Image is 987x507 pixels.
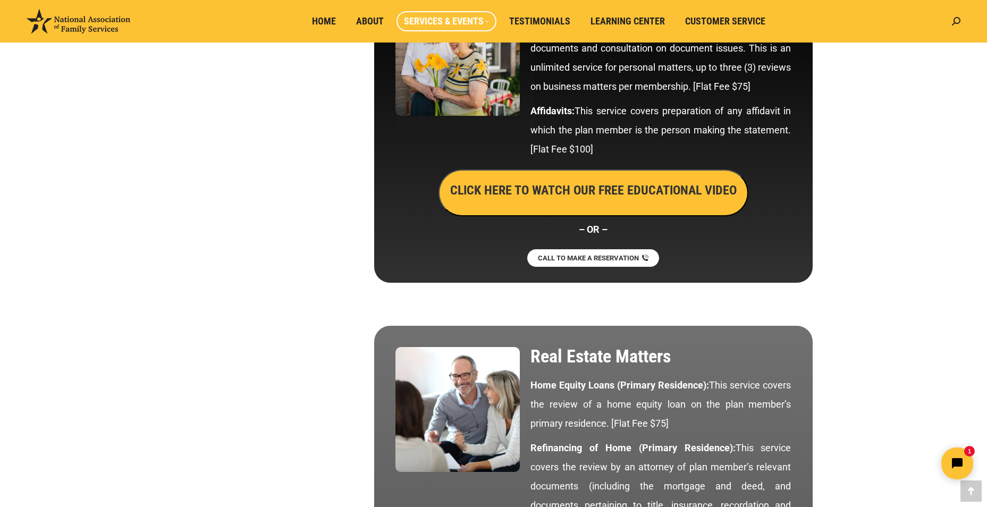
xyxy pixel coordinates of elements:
[395,347,520,472] img: Real Estate Matters
[356,15,384,27] span: About
[530,102,791,159] p: This service covers preparation of any affidavit in which the plan member is the person making th...
[530,376,791,433] p: This service covers the review of a home equity loan on the plan member’s primary residence. [Fla...
[438,170,748,216] button: CLICK HERE TO WATCH OUR FREE EDUCATIONAL VIDEO
[530,379,709,391] strong: Home Equity Loans (Primary Residence):
[407,109,468,119] span: Live Seminar Events
[407,52,459,62] span: LEGAL SERVICES
[685,15,765,27] span: Customer Service
[579,224,608,235] strong: – OR –
[583,11,672,31] a: Learning Center
[404,15,489,27] span: Services & Events
[402,86,529,105] a: PLAN BENEFIT GUIDES
[407,90,477,100] span: PLAN BENEFIT GUIDES
[590,15,665,27] span: Learning Center
[530,105,575,116] strong: Affidavits:
[349,11,391,31] a: About
[305,11,343,31] a: Home
[538,255,639,261] span: CALL TO MAKE A RESERVATION
[438,185,748,197] a: CLICK HERE TO WATCH OUR FREE EDUCATIONAL VIDEO
[502,11,578,31] a: Testimonials
[509,15,570,27] span: Testimonials
[450,181,737,199] h3: CLICK HERE TO WATCH OUR FREE EDUCATIONAL VIDEO
[678,11,773,31] a: Customer Service
[799,438,982,488] iframe: Tidio Chat
[402,105,529,124] a: Live Seminar Events
[527,249,659,267] a: CALL TO MAKE A RESERVATION
[402,47,529,66] a: LEGAL SERVICES
[530,442,735,453] strong: Refinancing of Home (Primary Residence):
[530,347,791,365] h2: Real Estate Matters
[402,66,529,86] a: FINANCIAL SERVICES
[312,15,336,27] span: Home
[27,9,130,33] img: National Association of Family Services
[530,20,791,96] p: Up to ½ hour of attorney time in reviewing documents and consultation on document issues. This is...
[407,71,474,81] span: FINANCIAL SERVICES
